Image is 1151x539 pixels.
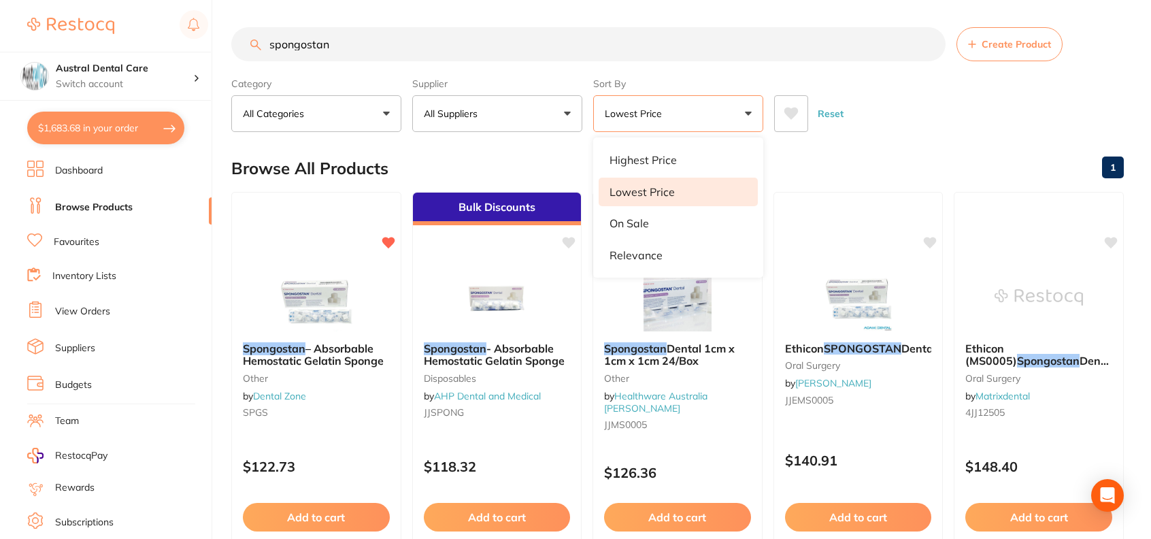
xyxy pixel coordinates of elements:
small: oral surgery [965,373,1112,384]
button: Add to cart [604,503,751,532]
button: Add to cart [424,503,571,532]
a: Suppliers [55,342,95,355]
a: View Orders [55,305,110,318]
img: Austral Dental Care [21,63,48,90]
em: SPONGOSTAN [824,342,901,355]
span: JJMS0005 [604,419,647,431]
a: Subscriptions [55,516,114,529]
button: All Categories [231,95,401,132]
a: Matrixdental [975,390,1030,402]
p: $126.36 [604,465,751,480]
span: Ethicon (MS0005) [965,342,1017,367]
span: RestocqPay [55,449,107,463]
a: Browse Products [55,201,133,214]
span: JJEMS0005 [785,394,833,406]
img: Ethicon (MS0005) Spongostan Dental 1x1x1cm (24 Sponges) [995,263,1083,331]
p: All Suppliers [424,107,483,120]
button: All Suppliers [412,95,582,132]
span: SPGS [243,406,268,419]
span: by [243,390,306,402]
button: Lowest Price [593,95,763,132]
button: Create Product [956,27,1063,61]
p: $118.32 [424,459,571,474]
b: Spongostan Dental 1cm x 1cm x 1cm 24/Box [604,342,751,367]
span: by [604,390,707,414]
p: Lowest Price [610,186,675,198]
a: Healthware Australia [PERSON_NAME] [604,390,707,414]
h2: Browse All Products [231,159,388,178]
small: other [604,373,751,384]
h4: Austral Dental Care [56,62,193,76]
button: Add to cart [785,503,932,532]
img: Restocq Logo [27,18,114,34]
img: RestocqPay [27,448,44,463]
span: by [785,377,871,389]
a: Inventory Lists [52,269,116,283]
label: Category [231,78,401,90]
em: Spongostan [424,342,486,355]
a: Rewards [55,481,95,495]
p: Lowest Price [605,107,667,120]
span: by [965,390,1030,402]
a: Dental Zone [253,390,306,402]
b: Spongostan – Absorbable Hemostatic Gelatin Sponge [243,342,390,367]
a: Budgets [55,378,92,392]
a: Restocq Logo [27,10,114,42]
span: Ethicon [785,342,824,355]
button: $1,683.68 in your order [27,112,184,144]
a: Team [55,414,79,428]
img: Ethicon SPONGOSTAN Dental [814,263,903,331]
a: RestocqPay [27,448,107,463]
b: Ethicon (MS0005) Spongostan Dental 1x1x1cm (24 Sponges) [965,342,1112,367]
b: Ethicon SPONGOSTAN Dental [785,342,932,355]
a: Favourites [54,235,99,249]
button: Add to cart [243,503,390,532]
small: oral surgery [785,360,932,371]
a: AHP Dental and Medical [434,390,541,402]
em: Spongostan [604,342,667,355]
p: Relevance [610,249,663,261]
small: disposables [424,373,571,384]
p: On Sale [610,217,649,229]
a: [PERSON_NAME] [795,377,871,389]
label: Sort By [593,78,763,90]
p: $148.40 [965,459,1112,474]
div: Open Intercom Messenger [1091,479,1124,512]
button: Add to cart [965,503,1112,532]
span: Create Product [982,39,1051,50]
span: Dental 1cm x 1cm x 1cm 24/Box [604,342,735,367]
span: 4JJ12505 [965,406,1005,419]
p: $122.73 [243,459,390,474]
p: $140.91 [785,453,932,468]
p: Highest Price [610,154,677,166]
span: - Absorbable Hemostatic Gelatin Sponge [424,342,565,367]
p: All Categories [243,107,310,120]
b: Spongostan - Absorbable Hemostatic Gelatin Sponge [424,342,571,367]
img: Spongostan Dental 1cm x 1cm x 1cm 24/Box [633,263,722,331]
span: – Absorbable Hemostatic Gelatin Sponge [243,342,384,367]
label: Supplier [412,78,582,90]
span: Dental 1x1x1cm (24 Sponges) [965,354,1114,380]
img: Spongostan - Absorbable Hemostatic Gelatin Sponge [452,263,541,331]
p: Switch account [56,78,193,91]
em: Spongostan [243,342,305,355]
button: Reset [814,95,848,132]
span: JJSPONG [424,406,464,419]
a: 1 [1102,154,1124,181]
small: other [243,373,390,384]
a: Dashboard [55,164,103,178]
img: Spongostan – Absorbable Hemostatic Gelatin Sponge [272,263,361,331]
div: Bulk Discounts [413,193,582,225]
span: Dental [901,342,936,355]
span: by [424,390,541,402]
input: Search Products [231,27,946,61]
em: Spongostan [1017,354,1080,367]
